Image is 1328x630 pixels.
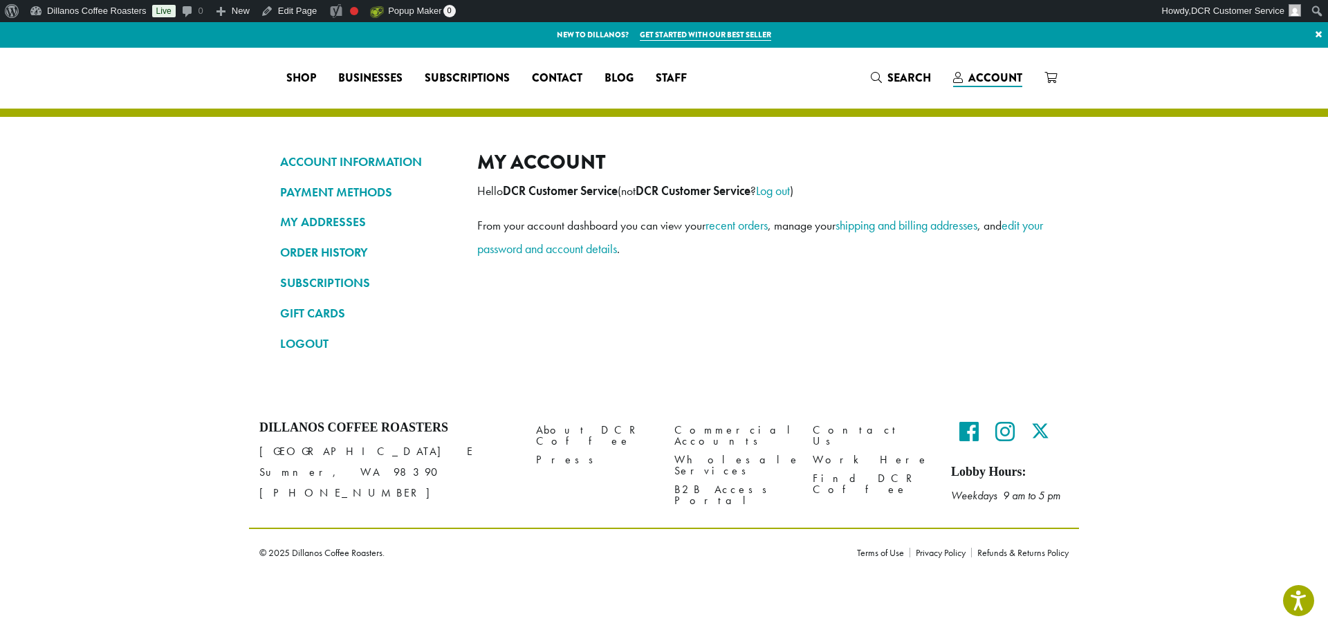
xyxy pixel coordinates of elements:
[674,451,792,481] a: Wholesale Services
[971,548,1069,557] a: Refunds & Returns Policy
[280,150,456,367] nav: Account pages
[532,70,582,87] span: Contact
[503,183,618,198] strong: DCR Customer Service
[674,420,792,450] a: Commercial Accounts
[259,420,515,436] h4: Dillanos Coffee Roasters
[477,214,1048,261] p: From your account dashboard you can view your , manage your , and .
[280,271,456,295] a: SUBSCRIPTIONS
[605,70,634,87] span: Blog
[636,183,750,198] strong: DCR Customer Service
[813,470,930,499] a: Find DCR Coffee
[645,67,698,89] a: Staff
[674,481,792,510] a: B2B Access Portal
[1191,6,1284,16] span: DCR Customer Service
[425,70,510,87] span: Subscriptions
[280,150,456,174] a: ACCOUNT INFORMATION
[477,179,1048,203] p: Hello (not ? )
[536,451,654,470] a: Press
[836,217,977,233] a: shipping and billing addresses
[1309,22,1328,47] a: ×
[640,29,771,41] a: Get started with our best seller
[857,548,910,557] a: Terms of Use
[280,332,456,355] a: LOGOUT
[443,5,456,17] span: 0
[968,70,1022,86] span: Account
[338,70,403,87] span: Businesses
[656,70,687,87] span: Staff
[705,217,768,233] a: recent orders
[813,451,930,470] a: Work Here
[477,150,1048,174] h2: My account
[350,7,358,15] div: Focus keyphrase not set
[887,70,931,86] span: Search
[152,5,176,17] a: Live
[951,488,1060,503] em: Weekdays 9 am to 5 pm
[286,70,316,87] span: Shop
[536,420,654,450] a: About DCR Coffee
[259,548,836,557] p: © 2025 Dillanos Coffee Roasters.
[860,66,942,89] a: Search
[910,548,971,557] a: Privacy Policy
[275,67,327,89] a: Shop
[813,420,930,450] a: Contact Us
[280,241,456,264] a: ORDER HISTORY
[756,183,790,198] a: Log out
[280,180,456,204] a: PAYMENT METHODS
[259,441,515,503] p: [GEOGRAPHIC_DATA] E Sumner, WA 98390 [PHONE_NUMBER]
[280,302,456,325] a: GIFT CARDS
[280,210,456,234] a: MY ADDRESSES
[951,465,1069,480] h5: Lobby Hours:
